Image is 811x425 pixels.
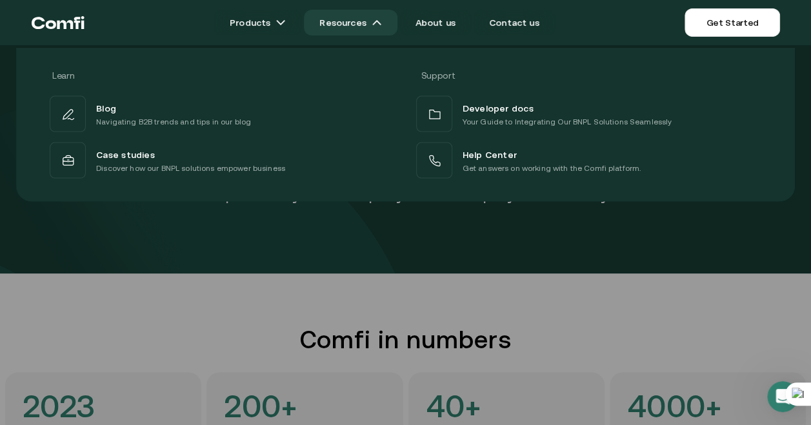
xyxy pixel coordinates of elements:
a: Resourcesarrow icons [304,10,397,35]
p: Discover how our BNPL solutions empower business [96,162,285,175]
a: Developer docsYour Guide to Integrating Our BNPL Solutions Seamlessly [414,94,764,135]
a: Help CenterGet answers on working with the Comfi platform. [414,140,764,181]
p: Navigating B2B trends and tips in our blog [96,115,251,128]
a: Contact us [474,10,555,35]
a: Return to the top of the Comfi home page [32,3,85,42]
a: Case studiesDiscover how our BNPL solutions empower business [47,140,397,181]
span: Case studies [96,146,155,162]
p: Get answers on working with the Comfi platform. [463,162,641,175]
img: arrow icons [275,17,286,28]
span: Developer docs [463,100,534,115]
a: About us [400,10,471,35]
a: BlogNavigating B2B trends and tips in our blog [47,94,397,135]
a: Productsarrow icons [214,10,301,35]
span: Blog [96,100,116,115]
p: Your Guide to Integrating Our BNPL Solutions Seamlessly [463,115,672,128]
img: arrow icons [372,17,382,28]
a: Get Started [685,8,779,37]
span: Learn [52,70,74,81]
span: Help Center [463,146,517,162]
iframe: Intercom live chat [767,381,798,412]
span: Support [421,70,456,81]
